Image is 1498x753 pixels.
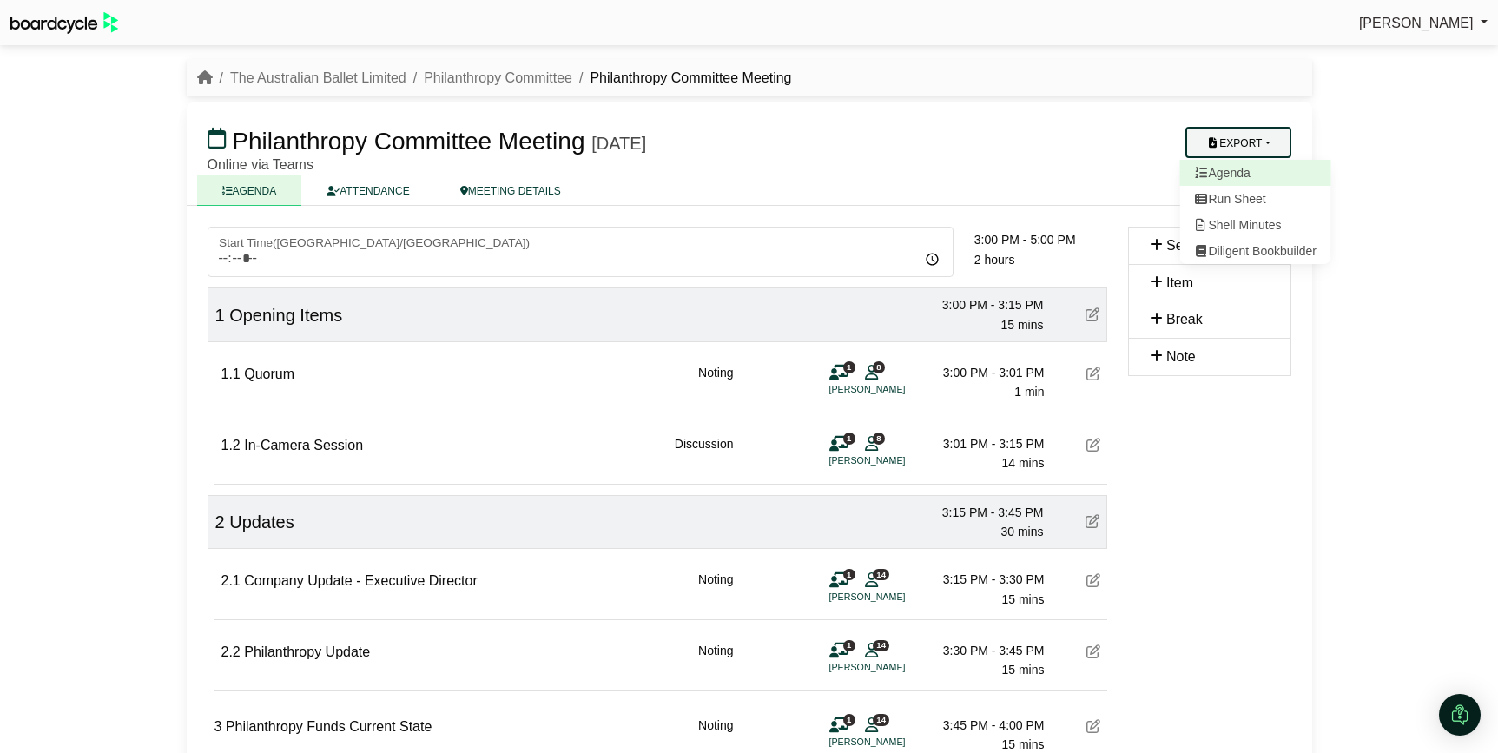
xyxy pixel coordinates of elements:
[215,512,225,532] span: 2
[843,433,855,444] span: 1
[829,660,960,675] li: [PERSON_NAME]
[873,361,885,373] span: 8
[698,363,733,402] div: Noting
[229,512,294,532] span: Updates
[572,67,792,89] li: Philanthropy Committee Meeting
[197,175,302,206] a: AGENDA
[873,640,889,651] span: 14
[923,641,1045,660] div: 3:30 PM - 3:45 PM
[829,382,960,397] li: [PERSON_NAME]
[214,719,222,734] span: 3
[1179,186,1330,212] a: Run Sheet
[1001,737,1044,751] span: 15 mins
[675,434,734,473] div: Discussion
[301,175,434,206] a: ATTENDANCE
[873,714,889,725] span: 14
[435,175,586,206] a: MEETING DETAILS
[1001,592,1044,606] span: 15 mins
[221,438,241,452] span: 1.2
[1166,349,1196,364] span: Note
[1166,312,1203,327] span: Break
[197,67,792,89] nav: breadcrumb
[244,573,478,588] span: Company Update - Executive Director
[1000,318,1043,332] span: 15 mins
[221,573,241,588] span: 2.1
[221,367,241,381] span: 1.1
[873,569,889,580] span: 14
[698,641,733,680] div: Noting
[1359,12,1488,35] a: [PERSON_NAME]
[843,640,855,651] span: 1
[1014,385,1044,399] span: 1 min
[829,735,960,750] li: [PERSON_NAME]
[208,157,313,172] span: Online via Teams
[1001,663,1044,677] span: 15 mins
[1000,525,1043,538] span: 30 mins
[221,644,241,659] span: 2.2
[226,719,432,734] span: Philanthropy Funds Current State
[10,12,118,34] img: BoardcycleBlackGreen-aaafeed430059cb809a45853b8cf6d952af9d84e6e89e1f1685b34bfd5cb7d64.svg
[232,128,584,155] span: Philanthropy Committee Meeting
[923,363,1045,382] div: 3:00 PM - 3:01 PM
[698,570,733,609] div: Noting
[923,716,1045,735] div: 3:45 PM - 4:00 PM
[923,570,1045,589] div: 3:15 PM - 3:30 PM
[923,434,1045,453] div: 3:01 PM - 3:15 PM
[1185,127,1290,158] button: Export
[1179,160,1330,186] a: Agenda
[1359,16,1474,30] span: [PERSON_NAME]
[829,590,960,604] li: [PERSON_NAME]
[1179,238,1330,264] a: Diligent Bookbuilder
[244,644,370,659] span: Philanthropy Update
[244,367,294,381] span: Quorum
[974,253,1015,267] span: 2 hours
[1166,238,1212,253] span: Section
[591,133,646,154] div: [DATE]
[922,503,1044,522] div: 3:15 PM - 3:45 PM
[843,714,855,725] span: 1
[229,306,342,325] span: Opening Items
[873,433,885,444] span: 8
[424,70,572,85] a: Philanthropy Committee
[843,569,855,580] span: 1
[974,230,1107,249] div: 3:00 PM - 5:00 PM
[230,70,406,85] a: The Australian Ballet Limited
[829,453,960,468] li: [PERSON_NAME]
[244,438,363,452] span: In-Camera Session
[1001,456,1044,470] span: 14 mins
[1166,275,1193,290] span: Item
[215,306,225,325] span: 1
[922,295,1044,314] div: 3:00 PM - 3:15 PM
[1439,694,1481,736] div: Open Intercom Messenger
[843,361,855,373] span: 1
[1179,212,1330,238] a: Shell Minutes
